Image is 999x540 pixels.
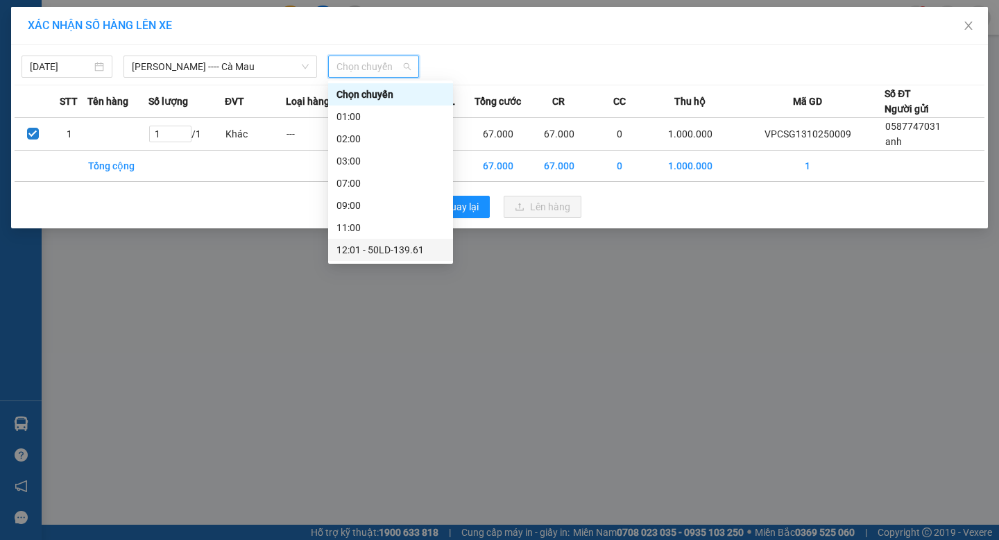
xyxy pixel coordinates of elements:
[949,7,988,46] button: Close
[731,118,885,151] td: VPCSG1310250009
[148,118,225,151] td: / 1
[444,199,479,214] span: Quay lại
[336,198,445,213] div: 09:00
[793,94,822,109] span: Mã GD
[885,86,929,117] div: Số ĐT Người gửi
[885,136,902,147] span: anh
[336,220,445,235] div: 11:00
[650,118,731,151] td: 1.000.000
[30,59,92,74] input: 13/10/2025
[613,94,626,109] span: CC
[225,118,286,151] td: Khác
[87,94,128,109] span: Tên hàng
[148,94,188,109] span: Số lượng
[885,121,941,132] span: 0587747031
[60,94,78,109] span: STT
[963,20,974,31] span: close
[336,242,445,258] div: 12:01 - 50LD-139.61
[51,118,88,151] td: 1
[418,196,490,218] button: rollbackQuay lại
[336,56,411,77] span: Chọn chuyến
[552,94,565,109] span: CR
[28,19,172,32] span: XÁC NHẬN SỐ HÀNG LÊN XE
[504,196,581,218] button: uploadLên hàng
[286,118,347,151] td: ---
[475,94,521,109] span: Tổng cước
[336,131,445,146] div: 02:00
[336,87,445,102] div: Chọn chuyến
[650,151,731,182] td: 1.000.000
[529,118,590,151] td: 67.000
[87,151,148,182] td: Tổng cộng
[132,56,309,77] span: Cao Bằng ---- Cà Mau
[336,109,445,124] div: 01:00
[286,94,330,109] span: Loại hàng
[468,151,529,182] td: 67.000
[336,176,445,191] div: 07:00
[225,94,244,109] span: ĐVT
[731,151,885,182] td: 1
[674,94,706,109] span: Thu hộ
[468,118,529,151] td: 67.000
[301,62,309,71] span: down
[590,151,651,182] td: 0
[529,151,590,182] td: 67.000
[336,153,445,169] div: 03:00
[328,83,453,106] div: Chọn chuyến
[590,118,651,151] td: 0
